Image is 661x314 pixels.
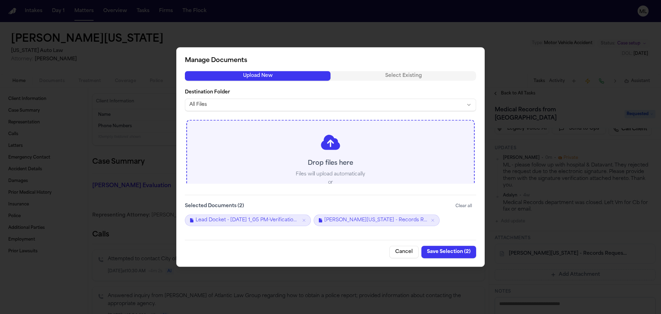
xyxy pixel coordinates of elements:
button: Remove Lead Docket - Jun 30 1_05 PM-Verification.pdf [302,218,306,223]
label: Destination Folder [185,89,476,96]
button: Upload New [185,71,330,81]
button: Save Selection (2) [421,246,476,258]
button: Cancel [389,246,419,258]
button: Select Existing [330,71,476,81]
h2: Manage Documents [185,56,476,65]
span: [PERSON_NAME][US_STATE] - Records Request, HIPAA Auth, POA to DMC Detroit Receiving - [DATE] [324,217,428,224]
button: Clear all [451,201,476,212]
p: Files will upload automatically [296,171,365,178]
p: Drop files here [308,159,353,168]
span: Lead Docket - [DATE] 1_05 PM-Verification.pdf [196,217,299,224]
button: Remove S. Washington - Records Request, HIPAA Auth, POA to DMC Detroit Receiving - 7.31.25 [430,218,435,223]
label: Selected Documents ( 2 ) [185,203,244,210]
p: or [328,179,333,186]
